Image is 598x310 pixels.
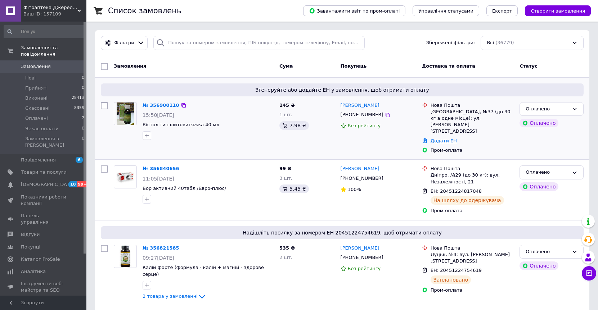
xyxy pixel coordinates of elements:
span: 0 [82,136,84,149]
a: 2 товара у замовленні [143,293,206,299]
span: Управління статусами [418,8,473,14]
div: Пром-оплата [431,287,514,293]
a: Бор активний 40табл /Євро-плюс/ [143,186,226,191]
span: 0 [82,126,84,132]
div: Оплачено [526,105,569,113]
div: Оплачено [526,248,569,256]
span: Завантажити звіт по пром-оплаті [309,8,400,14]
span: 1 шт. [279,112,292,117]
span: Без рейтингу [348,123,381,128]
span: 10 [68,181,77,187]
span: 2 шт. [279,255,292,260]
span: Фільтри [114,40,134,46]
span: Показники роботи компанії [21,194,67,207]
span: 99 ₴ [279,166,292,171]
span: ЕН: 20451224754619 [431,268,482,273]
img: Фото товару [117,102,134,125]
div: Нова Пошта [431,165,514,172]
span: Фітоаптека Джерело здоров'я [23,4,77,11]
span: 0 [82,85,84,91]
span: [DEMOGRAPHIC_DATA] [21,181,74,188]
a: № 356840656 [143,166,179,171]
span: [PHONE_NUMBER] [341,255,383,260]
button: Створити замовлення [525,5,591,16]
a: Кістолітин фитовитяжка 40 мл [143,122,219,127]
span: Замовлення [21,63,51,70]
span: Покупці [21,244,40,250]
span: Оплачені [25,115,48,122]
span: (36779) [495,40,514,45]
span: Чекає оплати [25,126,59,132]
a: Створити замовлення [518,8,591,13]
button: Управління статусами [413,5,479,16]
span: Збережені фільтри: [426,40,475,46]
button: Експорт [486,5,518,16]
div: 5.45 ₴ [279,184,309,193]
span: Скасовані [25,105,50,111]
a: Фото товару [114,245,137,268]
div: 7.98 ₴ [279,121,309,130]
div: Оплачено [520,261,558,270]
span: [PHONE_NUMBER] [341,112,383,117]
span: 6 [76,157,83,163]
a: № 356821585 [143,245,179,251]
div: Луцьк, №4: вул. [PERSON_NAME][STREET_ADDRESS] [431,251,514,264]
a: Фото товару [114,165,137,188]
span: Замовлення та повідомлення [21,45,86,58]
a: [PERSON_NAME] [341,165,379,172]
div: Пром-оплата [431,208,514,214]
span: Cума [279,63,293,69]
span: Товари та послуги [21,169,67,175]
span: 15:50[DATE] [143,112,174,118]
span: Нові [25,75,36,81]
div: Дніпро, №29 (до 30 кг): вул. Незалежності, 21 [431,172,514,185]
span: Виконані [25,95,48,101]
div: Заплановано [431,275,471,284]
img: Фото товару [118,245,133,268]
span: 28413 [72,95,84,101]
a: Додати ЕН [431,138,457,143]
span: [PHONE_NUMBER] [341,175,383,181]
a: Фото товару [114,102,137,125]
span: Прийняті [25,85,48,91]
span: 535 ₴ [279,245,295,251]
input: Пошук [4,25,85,38]
span: 99+ [77,181,89,187]
h1: Список замовлень [108,6,181,15]
div: Ваш ID: 157109 [23,11,86,17]
span: Покупець [341,63,367,69]
a: Калій форте (формула - калій + магній - здорове серце) [143,265,264,277]
span: 8359 [74,105,84,111]
button: Завантажити звіт по пром-оплаті [303,5,405,16]
button: Чат з покупцем [582,266,596,281]
input: Пошук за номером замовлення, ПІБ покупця, номером телефону, Email, номером накладної [153,36,365,50]
span: 09:27[DATE] [143,255,174,261]
span: 145 ₴ [279,102,295,108]
span: 100% [348,187,361,192]
span: Панель управління [21,213,67,225]
div: Оплачено [520,119,558,127]
span: Відгуки [21,231,40,238]
span: Статус [520,63,538,69]
span: Експорт [492,8,512,14]
a: № 356900110 [143,102,179,108]
div: Пром-оплата [431,147,514,154]
span: 11:05[DATE] [143,176,174,182]
span: Згенеруйте або додайте ЕН у замовлення, щоб отримати оплату [104,86,581,94]
span: Замовлення з [PERSON_NAME] [25,136,82,149]
span: Всі [487,40,494,46]
span: Повідомлення [21,157,56,163]
div: На шляху до одержувача [431,196,504,205]
span: Каталог ProSale [21,256,60,263]
span: 0 [82,75,84,81]
span: Замовлення [114,63,146,69]
span: 7 [82,115,84,122]
span: 2 товара у замовленні [143,293,198,299]
a: [PERSON_NAME] [341,245,379,252]
div: [GEOGRAPHIC_DATA], №37 (до 30 кг а одне місце): ул. [PERSON_NAME][STREET_ADDRESS] [431,109,514,135]
span: ЕН: 20451224817048 [431,188,482,194]
span: Аналітика [21,268,46,275]
span: Інструменти веб-майстра та SEO [21,281,67,293]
